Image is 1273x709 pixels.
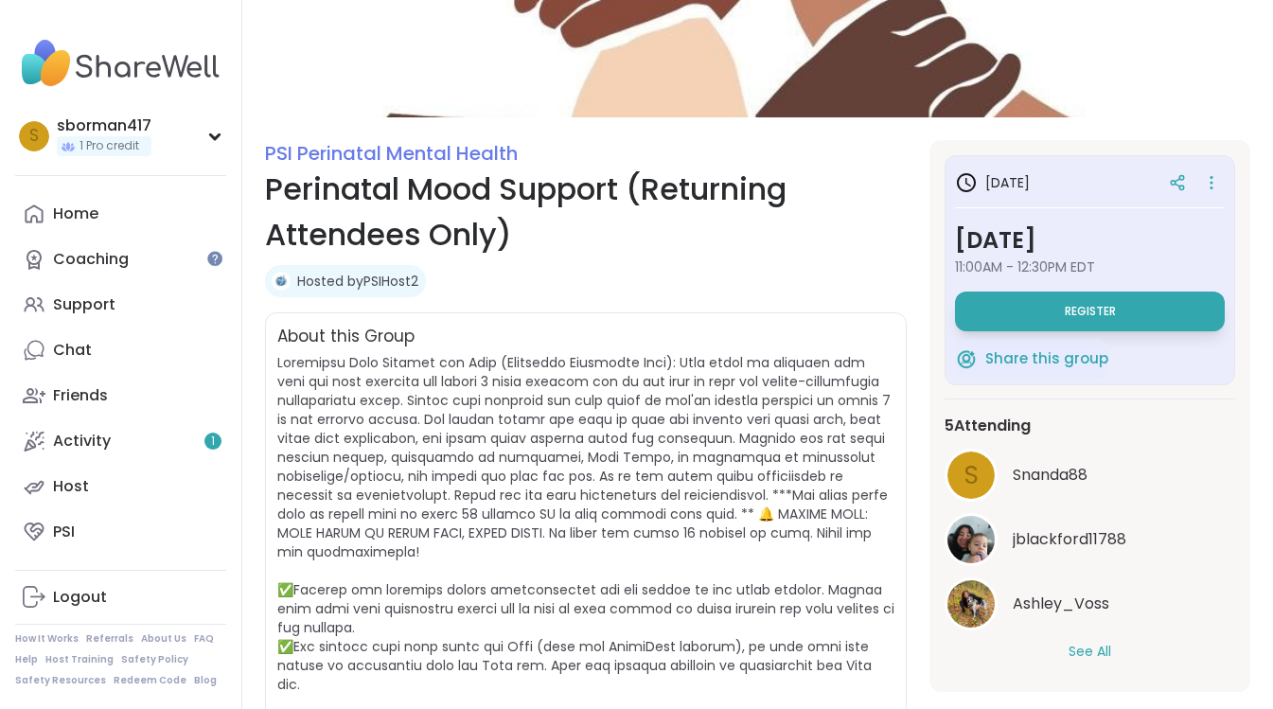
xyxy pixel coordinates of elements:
[86,632,133,646] a: Referrals
[211,434,215,450] span: 1
[15,282,226,328] a: Support
[80,138,139,154] span: 1 Pro credit
[964,457,979,494] span: S
[15,674,106,687] a: Safety Resources
[57,115,151,136] div: sborman417
[29,124,39,149] span: s
[15,328,226,373] a: Chat
[114,674,186,687] a: Redeem Code
[53,587,107,608] div: Logout
[15,191,226,237] a: Home
[15,575,226,620] a: Logout
[1065,304,1116,319] span: Register
[265,140,518,167] a: PSI Perinatal Mental Health
[53,204,98,224] div: Home
[955,339,1108,379] button: Share this group
[297,272,418,291] a: Hosted byPSIHost2
[947,516,995,563] img: jblackford11788
[45,653,114,666] a: Host Training
[53,385,108,406] div: Friends
[15,464,226,509] a: Host
[15,373,226,418] a: Friends
[15,509,226,555] a: PSI
[121,653,188,666] a: Safety Policy
[945,449,1235,502] a: SSnanda88
[15,653,38,666] a: Help
[141,632,186,646] a: About Us
[194,674,217,687] a: Blog
[53,431,111,452] div: Activity
[15,30,226,97] img: ShareWell Nav Logo
[53,522,75,542] div: PSI
[945,577,1235,630] a: Ashley_VossAshley_Voss
[955,347,978,370] img: ShareWell Logomark
[272,272,291,291] img: PSIHost2
[945,513,1235,566] a: jblackford11788jblackford11788
[53,476,89,497] div: Host
[15,418,226,464] a: Activity1
[985,348,1108,370] span: Share this group
[277,325,415,349] h2: About this Group
[1069,642,1111,662] button: See All
[53,249,129,270] div: Coaching
[955,257,1225,276] span: 11:00AM - 12:30PM EDT
[15,632,79,646] a: How It Works
[53,294,115,315] div: Support
[1013,593,1109,615] span: Ashley_Voss
[194,632,214,646] a: FAQ
[947,580,995,628] img: Ashley_Voss
[955,292,1225,331] button: Register
[945,415,1031,437] span: 5 Attending
[15,237,226,282] a: Coaching
[265,167,907,257] h1: Perinatal Mood Support (Returning Attendees Only)
[1013,528,1126,551] span: jblackford11788
[955,223,1225,257] h3: [DATE]
[207,251,222,266] iframe: Spotlight
[1013,464,1087,487] span: Snanda88
[53,340,92,361] div: Chat
[955,171,1030,194] h3: [DATE]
